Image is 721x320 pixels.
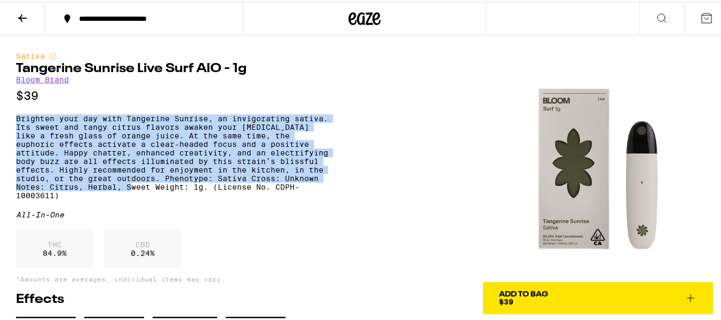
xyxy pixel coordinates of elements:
[16,74,69,82] a: Bloom Brand
[49,50,57,59] img: sativaColor.svg
[483,50,713,280] img: Bloom Brand - Tangerine Sunrise Live Surf AIO - 1g
[104,228,181,267] div: 0.24 %
[16,88,330,101] p: $39
[499,296,513,305] span: $39
[499,289,548,296] div: Add To Bag
[483,280,713,313] button: Add To Bag$39
[16,292,330,305] h2: Effects
[16,274,330,281] p: *Amounts are averages, individual items may vary.
[6,7,77,16] span: Hi. Need any help?
[16,113,330,198] p: Brighten your day with Tangerine Sunrise, an invigorating sativa. Its sweet and tangy citrus flav...
[131,239,155,247] p: CBD
[16,50,330,59] div: Sativa
[43,239,67,247] p: THC
[16,61,330,74] h1: Tangerine Sunrise Live Surf AIO - 1g
[16,209,330,217] div: All-In-One
[16,228,93,267] div: 84.9 %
